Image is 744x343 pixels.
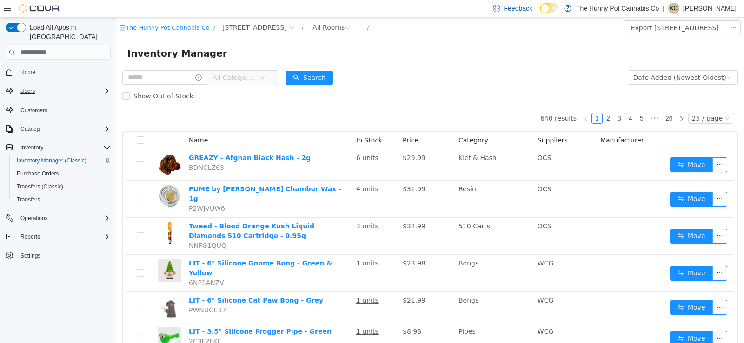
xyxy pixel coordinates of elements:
[475,96,486,107] li: 1
[546,96,559,106] a: 26
[240,311,262,318] u: 1 units
[487,96,497,106] a: 2
[17,231,44,242] button: Reports
[240,168,262,175] u: 4 units
[509,96,520,107] li: 4
[663,3,664,14] p: |
[240,279,262,287] u: 1 units
[286,168,309,175] span: $31.99
[240,137,262,144] u: 6 units
[73,188,109,195] span: P2WJVUW6
[13,181,111,192] span: Transfers (Classic)
[42,310,65,333] img: LIT - 3.5" Silicone Frogger Pipe - Green hero shot
[73,279,207,287] a: LIT - 6" Silicone Cat Paw Bong - Grey
[240,242,262,250] u: 1 units
[20,125,40,133] span: Catalog
[20,87,35,95] span: Users
[17,123,111,135] span: Catalog
[576,96,606,106] div: 25 / page
[9,154,114,167] button: Inventory Manager (Classic)
[286,279,309,287] span: $21.99
[17,250,44,261] a: Settings
[554,140,597,155] button: icon: swapMove
[424,96,460,107] li: 640 results
[668,3,679,14] div: Kyle Chamaillard
[286,311,305,318] span: $8.98
[464,96,475,107] li: Previous Page
[531,96,546,107] li: Next 5 Pages
[421,205,435,213] span: OCS
[73,320,105,328] span: 2C3F2FKF
[17,66,111,78] span: Home
[596,249,611,264] button: icon: ellipsis
[73,137,194,144] a: GREAZY - Afghan Black Hash - 2g
[2,141,114,154] button: Inventory
[13,194,44,205] a: Transfers
[17,213,111,224] span: Operations
[20,144,43,151] span: Inventory
[554,249,597,264] button: icon: swapMove
[20,214,48,222] span: Operations
[2,212,114,225] button: Operations
[504,4,532,13] span: Feedback
[17,85,39,97] button: Users
[240,119,266,127] span: In Stock
[339,238,418,275] td: Bongs
[2,249,114,262] button: Settings
[9,193,114,206] button: Transfers
[73,168,225,185] a: FUME by [PERSON_NAME] Chamber Wax - 1g
[576,3,659,14] p: The Hunny Pot Cannabis Co
[563,99,568,104] i: icon: right
[486,96,498,107] li: 2
[13,168,63,179] a: Purchase Orders
[17,231,111,242] span: Reports
[9,180,114,193] button: Transfers (Classic)
[342,119,372,127] span: Category
[611,58,616,64] i: icon: down
[13,168,111,179] span: Purchase Orders
[73,311,215,318] a: LIT - 3.5" Silicone Frogger Pipe - Green
[421,311,437,318] span: WCG
[42,204,65,227] img: Tweed - Blood Orange Kush Liquid Diamonds 510 Cartridge - 0.95g hero shot
[2,123,114,136] button: Catalog
[17,67,39,78] a: Home
[13,194,111,205] span: Transfers
[421,119,452,127] span: Suppliers
[20,252,40,259] span: Settings
[9,167,114,180] button: Purchase Orders
[339,201,418,238] td: 510 Carts
[169,53,217,68] button: icon: searchSearch
[73,242,216,259] a: LIT - 6" Silicone Gnome Bong - Green & Yellow
[17,142,111,153] span: Inventory
[17,170,59,177] span: Purchase Orders
[498,96,509,107] li: 3
[286,205,309,213] span: $32.99
[17,85,111,97] span: Users
[421,168,435,175] span: OCS
[20,233,40,240] span: Reports
[421,279,437,287] span: WCG
[560,96,571,107] li: Next Page
[26,23,111,41] span: Load All Apps in [GEOGRAPHIC_DATA]
[498,96,508,106] a: 3
[2,65,114,79] button: Home
[520,96,531,106] a: 5
[17,213,52,224] button: Operations
[116,17,744,343] iframe: To enrich screen reader interactions, please activate Accessibility in Grammarly extension settings
[13,155,90,166] a: Inventory Manager (Classic)
[143,58,149,64] i: icon: down
[13,155,111,166] span: Inventory Manager (Classic)
[339,163,418,201] td: Resin
[17,183,63,190] span: Transfers (Classic)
